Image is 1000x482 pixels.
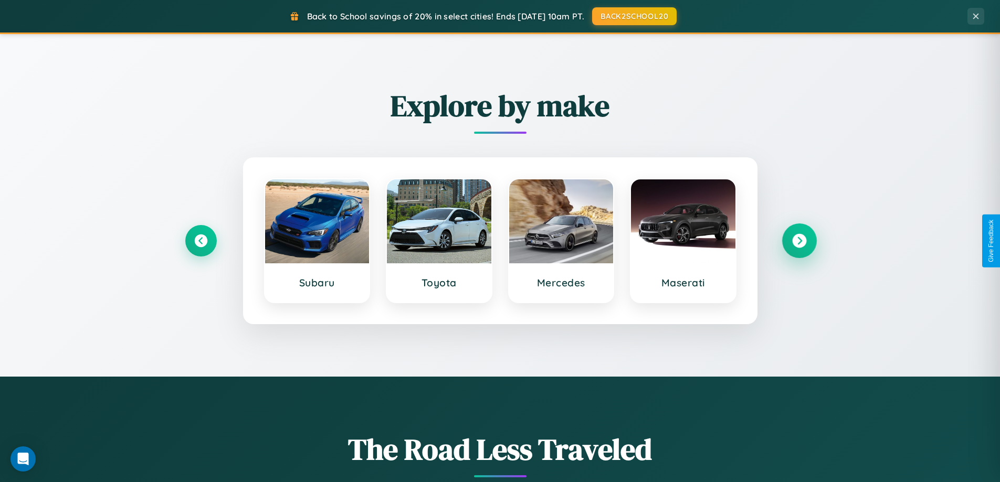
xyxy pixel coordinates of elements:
[397,276,481,289] h3: Toyota
[520,276,603,289] h3: Mercedes
[987,220,995,262] div: Give Feedback
[185,85,815,126] h2: Explore by make
[276,276,359,289] h3: Subaru
[185,429,815,469] h1: The Road Less Traveled
[307,11,584,22] span: Back to School savings of 20% in select cities! Ends [DATE] 10am PT.
[592,7,677,25] button: BACK2SCHOOL20
[10,446,36,472] div: Open Intercom Messenger
[641,276,725,289] h3: Maserati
